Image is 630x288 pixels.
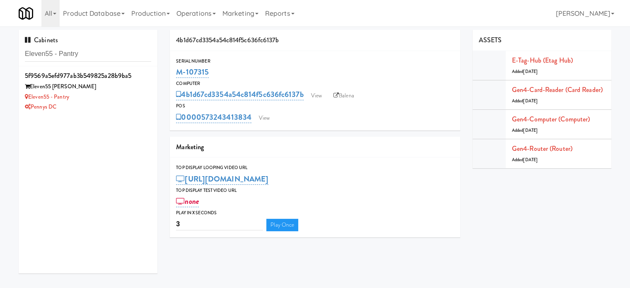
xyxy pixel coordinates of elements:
[176,80,454,88] div: Computer
[176,111,251,123] a: 0000573243413834
[25,46,151,62] input: Search cabinets
[523,68,538,75] span: [DATE]
[512,157,538,163] span: Added
[512,127,538,133] span: Added
[512,114,590,124] a: Gen4-computer (Computer)
[170,30,460,51] div: 4b1d67cd3354a54c814f5c636fc6137b
[523,157,538,163] span: [DATE]
[176,196,199,207] a: none
[25,103,56,111] a: Pennys DC
[479,35,502,45] span: ASSETS
[266,219,298,231] a: Play Once
[176,186,454,195] div: Top Display Test Video Url
[523,127,538,133] span: [DATE]
[176,89,303,100] a: 4b1d67cd3354a54c814f5c636fc6137b
[512,98,538,104] span: Added
[176,209,454,217] div: Play in X seconds
[25,93,69,101] a: Eleven55 - Pantry
[176,142,204,152] span: Marketing
[25,70,151,82] div: 5f9569a5efd977ab3b549825a28b9ba5
[523,98,538,104] span: [DATE]
[512,144,572,153] a: Gen4-router (Router)
[176,57,454,65] div: Serial Number
[176,66,209,78] a: M-107315
[176,173,268,185] a: [URL][DOMAIN_NAME]
[512,68,538,75] span: Added
[19,66,157,116] li: 5f9569a5efd977ab3b549825a28b9ba5Eleven55 [PERSON_NAME] Eleven55 - PantryPennys DC
[176,164,454,172] div: Top Display Looping Video Url
[19,6,33,21] img: Micromart
[176,102,454,110] div: POS
[329,90,358,102] a: Balena
[307,90,326,102] a: View
[25,35,58,45] span: Cabinets
[512,56,573,65] a: E-tag-hub (Etag Hub)
[512,85,603,94] a: Gen4-card-reader (Card Reader)
[255,112,274,124] a: View
[25,82,151,92] div: Eleven55 [PERSON_NAME]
